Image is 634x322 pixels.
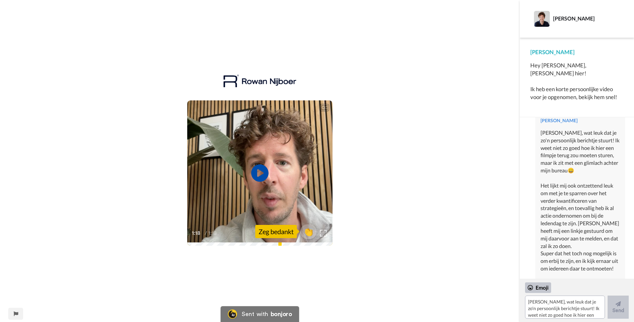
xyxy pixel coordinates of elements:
[534,11,550,27] img: Profile Image
[255,225,297,238] div: Zeg bedankt
[320,230,327,236] img: Full screen
[300,224,317,239] button: 👏
[300,226,317,237] span: 👏
[553,15,616,21] div: [PERSON_NAME]
[271,311,292,317] div: bonjoro
[530,61,623,101] div: Hey [PERSON_NAME], [PERSON_NAME] hier! Ik heb een korte persoonlijke video voor je opgenomen, bek...
[228,309,237,319] img: Bonjoro Logo
[608,296,629,319] button: Send
[530,48,623,56] div: [PERSON_NAME]
[525,282,551,293] div: Emoji
[224,75,296,87] img: 1876e3ad-f2b2-4d5b-a68c-363e8b74701d
[192,229,203,237] span: 1:18
[221,306,299,322] a: Bonjoro LogoSent withbonjoro
[208,229,220,237] span: 1:18
[242,311,268,317] div: Sent with
[320,104,329,111] div: CC
[205,229,207,237] span: /
[541,117,620,124] div: [PERSON_NAME]
[541,129,620,272] div: [PERSON_NAME], wat leuk dat je zo'n persoonlijk berichtje stuurt! Ik weet niet zo goed hoe ik hie...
